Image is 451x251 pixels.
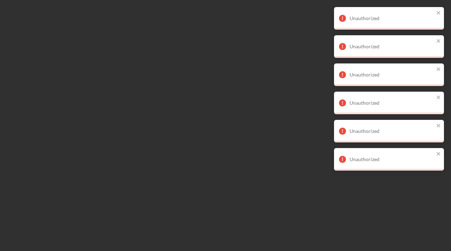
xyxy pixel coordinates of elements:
[350,128,434,134] div: Unauthorized
[436,94,441,101] button: close
[436,38,441,45] button: close
[436,66,441,73] button: close
[350,157,434,162] div: Unauthorized
[436,123,441,129] button: close
[350,16,434,21] div: Unauthorized
[350,72,434,78] div: Unauthorized
[350,44,434,49] div: Unauthorized
[436,151,441,158] button: close
[436,10,441,17] button: close
[350,100,434,106] div: Unauthorized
